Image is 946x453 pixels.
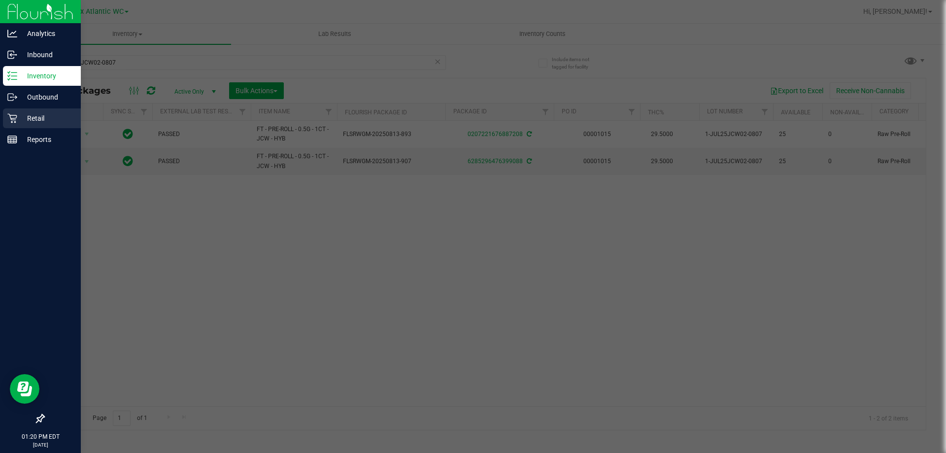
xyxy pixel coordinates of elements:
[7,92,17,102] inline-svg: Outbound
[17,70,76,82] p: Inventory
[17,49,76,61] p: Inbound
[7,113,17,123] inline-svg: Retail
[4,441,76,449] p: [DATE]
[7,29,17,38] inline-svg: Analytics
[10,374,39,404] iframe: Resource center
[17,134,76,145] p: Reports
[17,91,76,103] p: Outbound
[17,112,76,124] p: Retail
[7,50,17,60] inline-svg: Inbound
[17,28,76,39] p: Analytics
[7,135,17,144] inline-svg: Reports
[7,71,17,81] inline-svg: Inventory
[4,432,76,441] p: 01:20 PM EDT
